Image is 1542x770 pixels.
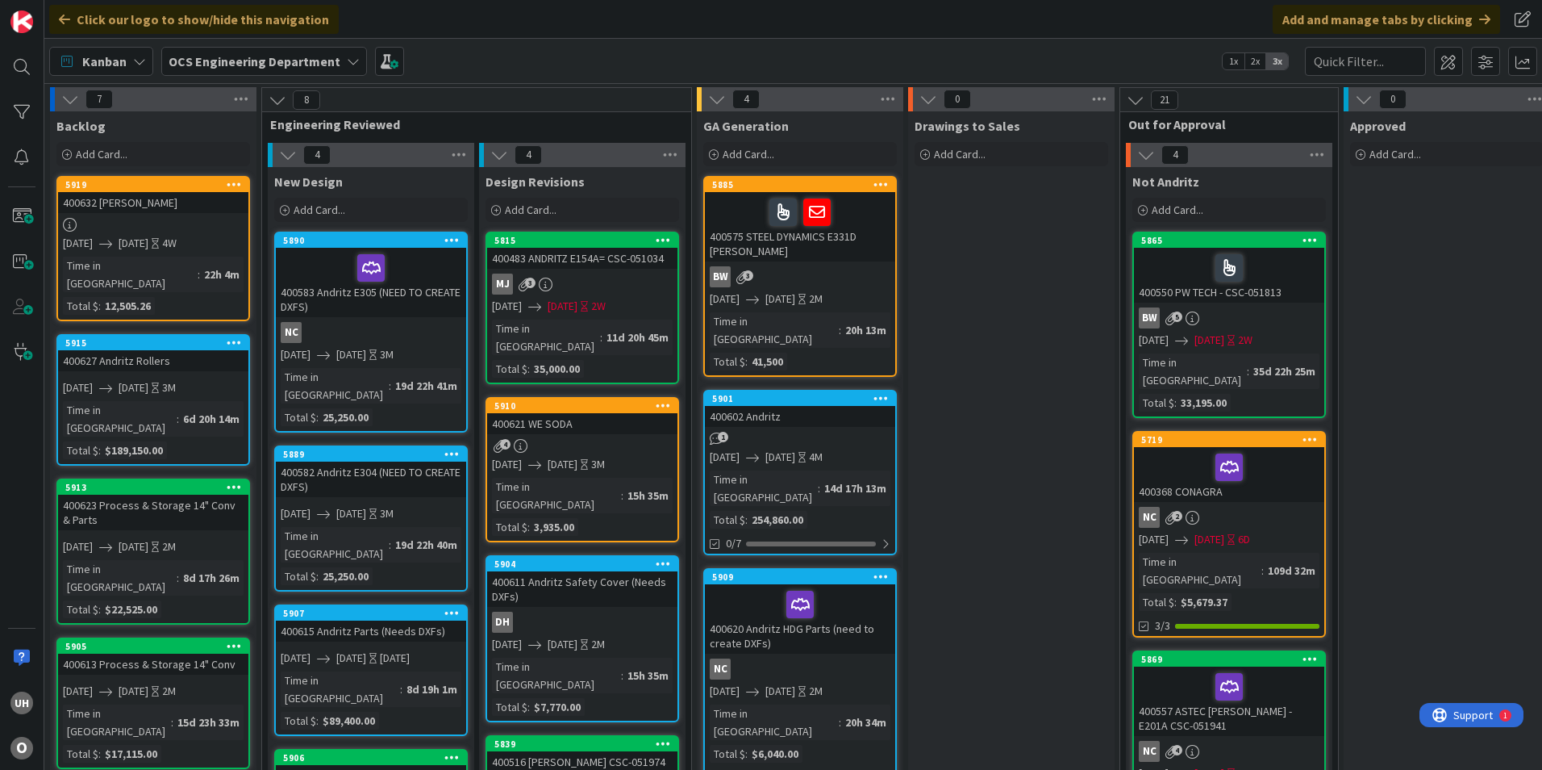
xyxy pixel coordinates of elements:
[63,297,98,315] div: Total $
[527,360,530,378] span: :
[486,397,679,542] a: 5910400621 WE SODA[DATE][DATE]3MTime in [GEOGRAPHIC_DATA]:15h 35mTotal $:3,935.00
[389,377,391,395] span: :
[101,441,167,459] div: $189,150.00
[765,449,795,466] span: [DATE]
[400,680,402,698] span: :
[65,179,248,190] div: 5919
[119,235,148,252] span: [DATE]
[58,336,248,371] div: 5915400627 Andritz Rollers
[336,650,366,667] span: [DATE]
[718,432,728,442] span: 1
[705,570,895,584] div: 5909
[1134,652,1324,736] div: 5869400557 ASTEC [PERSON_NAME] - E201A CSC-051941
[391,536,461,554] div: 19d 22h 40m
[1139,507,1160,528] div: NC
[169,53,340,69] b: OCS Engineering Department
[1134,507,1324,528] div: NC
[119,538,148,555] span: [DATE]
[1139,593,1174,611] div: Total $
[173,714,244,731] div: 15d 23h 33m
[765,291,795,308] span: [DATE]
[492,518,527,536] div: Total $
[58,178,248,192] div: 5919
[710,449,740,466] span: [DATE]
[591,298,606,315] div: 2W
[63,560,177,596] div: Time in [GEOGRAPHIC_DATA]
[276,462,466,497] div: 400582 Andritz E304 (NEED TO CREATE DXFS)
[1151,90,1178,110] span: 21
[391,377,461,395] div: 19d 22h 41m
[487,399,677,434] div: 5910400621 WE SODA
[179,569,244,587] div: 8d 17h 26m
[85,90,113,109] span: 7
[1134,652,1324,667] div: 5869
[270,116,671,132] span: Engineering Reviewed
[1132,232,1326,418] a: 5865400550 PW TECH - CSC-051813BW[DATE][DATE]2WTime in [GEOGRAPHIC_DATA]:35d 22h 25mTotal $:33,19...
[276,233,466,317] div: 5890400583 Andritz E305 (NEED TO CREATE DXFS)
[703,390,897,555] a: 5901400602 Andritz[DATE][DATE]4MTime in [GEOGRAPHIC_DATA]:14d 17h 13mTotal $:254,860.000/7
[200,266,244,283] div: 22h 4m
[58,336,248,350] div: 5915
[276,751,466,765] div: 5906
[705,391,895,427] div: 5901400602 Andritz
[748,353,787,370] div: 41,500
[591,456,605,473] div: 3M
[10,737,33,760] div: O
[274,232,468,433] a: 5890400583 Andritz E305 (NEED TO CREATE DXFS)NC[DATE][DATE]3MTime in [GEOGRAPHIC_DATA]:19d 22h 41...
[1174,394,1177,412] span: :
[402,680,461,698] div: 8d 19h 1m
[1134,248,1324,303] div: 400550 PW TECH - CSC-051813
[1152,203,1203,217] span: Add Card...
[56,638,250,769] a: 5905400613 Process & Storage 14" Conv[DATE][DATE]2MTime in [GEOGRAPHIC_DATA]:15d 23h 33mTotal $:$...
[56,479,250,625] a: 5913400623 Process & Storage 14" Conv & Parts[DATE][DATE]2MTime in [GEOGRAPHIC_DATA]:8d 17h 26mTo...
[748,745,802,763] div: $6,040.00
[389,536,391,554] span: :
[63,705,171,740] div: Time in [GEOGRAPHIC_DATA]
[274,174,343,190] span: New Design
[316,408,319,426] span: :
[487,399,677,413] div: 5910
[492,298,522,315] span: [DATE]
[162,235,177,252] div: 4W
[276,248,466,317] div: 400583 Andritz E305 (NEED TO CREATE DXFS)
[1223,53,1244,69] span: 1x
[281,527,389,563] div: Time in [GEOGRAPHIC_DATA]
[380,650,410,667] div: [DATE]
[1194,531,1224,548] span: [DATE]
[712,571,895,583] div: 5909
[1139,394,1174,412] div: Total $
[336,346,366,363] span: [DATE]
[1139,531,1169,548] span: [DATE]
[63,745,98,763] div: Total $
[319,712,379,730] div: $89,400.00
[336,505,366,522] span: [DATE]
[63,683,93,700] span: [DATE]
[494,559,677,570] div: 5904
[705,178,895,192] div: 5885
[63,601,98,618] div: Total $
[487,737,677,751] div: 5839
[1134,741,1324,762] div: NC
[710,683,740,700] span: [DATE]
[63,379,93,396] span: [DATE]
[487,571,677,607] div: 400611 Andritz Safety Cover (Needs DXFs)
[276,322,466,343] div: NC
[1155,617,1170,634] span: 3/3
[1273,5,1500,34] div: Add and manage tabs by clicking
[1247,362,1249,380] span: :
[63,441,98,459] div: Total $
[487,274,677,295] div: MJ
[743,270,753,281] span: 3
[745,353,748,370] span: :
[1172,511,1182,521] span: 2
[934,147,986,161] span: Add Card...
[1261,562,1264,580] span: :
[281,346,310,363] span: [DATE]
[101,297,155,315] div: 12,505.26
[820,479,890,497] div: 14d 17h 13m
[548,456,577,473] span: [DATE]
[530,698,585,716] div: $7,770.00
[621,667,623,684] span: :
[380,505,394,522] div: 3M
[58,639,248,675] div: 5905400613 Process & Storage 14" Conv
